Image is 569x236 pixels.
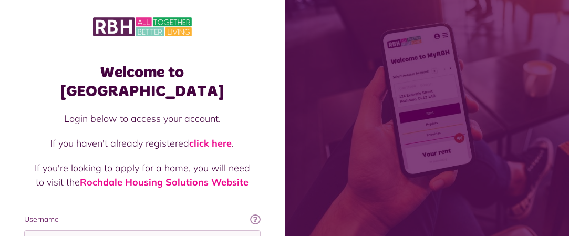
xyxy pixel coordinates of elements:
[24,214,261,225] label: Username
[93,16,192,38] img: MyRBH
[35,136,250,150] p: If you haven't already registered .
[35,161,250,189] p: If you're looking to apply for a home, you will need to visit the
[24,63,261,101] h1: Welcome to [GEOGRAPHIC_DATA]
[80,176,249,188] a: Rochdale Housing Solutions Website
[189,137,232,149] a: click here
[35,111,250,126] p: Login below to access your account.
